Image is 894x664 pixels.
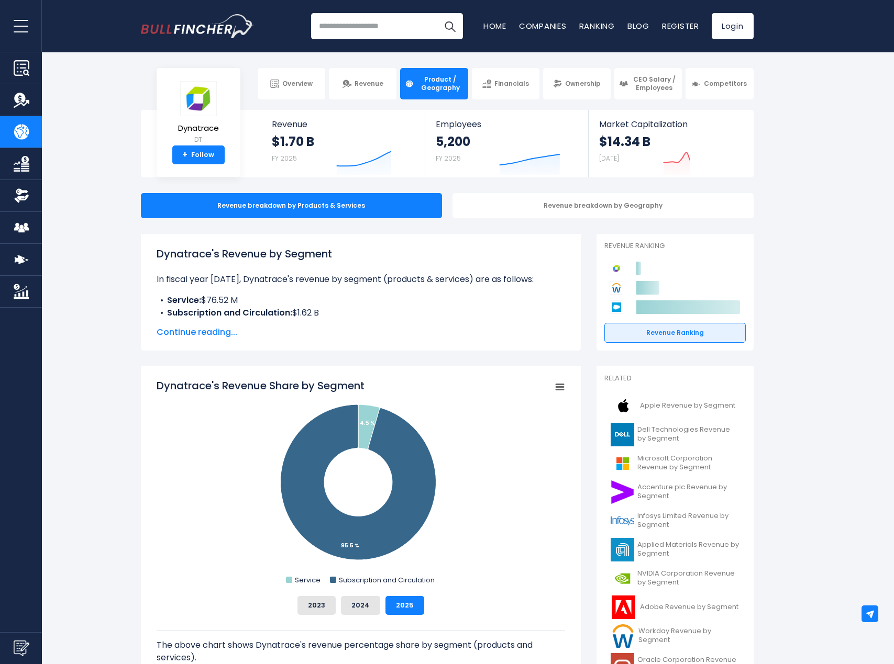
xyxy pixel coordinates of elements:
a: Register [662,20,699,31]
span: Ownership [565,80,601,88]
span: Apple Revenue by Segment [640,401,735,410]
small: DT [178,135,219,144]
span: Infosys Limited Revenue by Segment [637,512,740,530]
a: Product / Geography [400,68,468,99]
a: Adobe Revenue by Segment [604,593,746,622]
p: Related [604,374,746,383]
img: Dynatrace competitors logo [610,262,623,275]
img: Bullfincher logo [141,14,254,38]
svg: Dynatrace's Revenue Share by Segment [157,378,565,588]
a: Ownership [543,68,611,99]
p: The above chart shows Dynatrace's revenue percentage share by segment (products and services). [157,639,565,664]
a: Dynatrace DT [178,81,219,146]
text: Service [295,575,321,585]
img: NVDA logo [611,567,634,590]
li: $76.52 M [157,294,565,307]
a: Workday Revenue by Segment [604,622,746,650]
img: DELL logo [611,423,634,446]
a: Infosys Limited Revenue by Segment [604,507,746,535]
button: 2025 [385,596,424,615]
a: Accenture plc Revenue by Segment [604,478,746,507]
span: Product / Geography [417,75,463,92]
a: Revenue Ranking [604,323,746,343]
a: +Follow [172,145,225,164]
a: Go to homepage [141,14,253,38]
a: Home [483,20,506,31]
span: Dynatrace [178,124,219,133]
div: Revenue breakdown by Geography [452,193,754,218]
a: Revenue $1.70 B FY 2025 [261,110,425,177]
span: Continue reading... [157,326,565,339]
tspan: Dynatrace's Revenue Share by Segment [157,378,365,393]
span: Overview [282,80,313,88]
strong: $1.70 B [272,133,314,150]
span: Market Capitalization [599,119,742,129]
tspan: 95.5 % [341,542,359,549]
img: Ownership [14,188,29,204]
span: Financials [494,80,529,88]
span: Revenue [355,80,383,88]
span: CEO Salary / Employees [631,75,677,92]
tspan: 4.5 % [360,419,375,427]
a: Ranking [579,20,615,31]
li: $1.62 B [157,307,565,319]
a: Overview [258,68,325,99]
img: WDAY logo [611,624,636,648]
span: Revenue [272,119,415,129]
button: Search [437,13,463,39]
a: Blog [627,20,649,31]
img: AMAT logo [611,538,634,561]
a: Companies [519,20,567,31]
a: Login [712,13,754,39]
span: Microsoft Corporation Revenue by Segment [637,454,740,472]
span: Adobe Revenue by Segment [640,603,738,612]
img: AAPL logo [611,394,637,418]
span: NVIDIA Corporation Revenue by Segment [637,569,740,587]
small: FY 2025 [436,154,461,163]
p: Revenue Ranking [604,242,746,251]
strong: + [182,150,187,160]
span: Employees [436,119,578,129]
strong: $14.34 B [599,133,650,150]
span: Dell Technologies Revenue by Segment [637,425,740,443]
button: 2024 [341,596,380,615]
small: FY 2025 [272,154,297,163]
span: Accenture plc Revenue by Segment [637,483,740,501]
a: Competitors [686,68,753,99]
p: In fiscal year [DATE], Dynatrace's revenue by segment (products & services) are as follows: [157,273,565,286]
img: Workday competitors logo [610,281,623,295]
a: Employees 5,200 FY 2025 [425,110,588,177]
div: Revenue breakdown by Products & Services [141,193,442,218]
span: Competitors [704,80,747,88]
b: Service: [167,294,201,306]
a: Dell Technologies Revenue by Segment [604,420,746,449]
span: Workday Revenue by Segment [638,627,739,645]
a: Financials [472,68,539,99]
img: ADBE logo [611,595,637,619]
strong: 5,200 [436,133,470,150]
a: Applied Materials Revenue by Segment [604,535,746,564]
a: CEO Salary / Employees [614,68,682,99]
h1: Dynatrace's Revenue by Segment [157,246,565,262]
img: INFY logo [611,509,634,533]
b: Subscription and Circulation: [167,307,292,319]
img: ACN logo [611,480,634,504]
a: Apple Revenue by Segment [604,391,746,420]
a: NVIDIA Corporation Revenue by Segment [604,564,746,593]
small: [DATE] [599,154,619,163]
a: Microsoft Corporation Revenue by Segment [604,449,746,478]
a: Revenue [329,68,396,99]
button: 2023 [297,596,336,615]
text: Subscription and Circulation [338,575,434,585]
img: MSFT logo [611,452,634,475]
a: Market Capitalization $14.34 B [DATE] [589,110,752,177]
span: Applied Materials Revenue by Segment [637,541,740,558]
img: Salesforce competitors logo [610,300,623,314]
